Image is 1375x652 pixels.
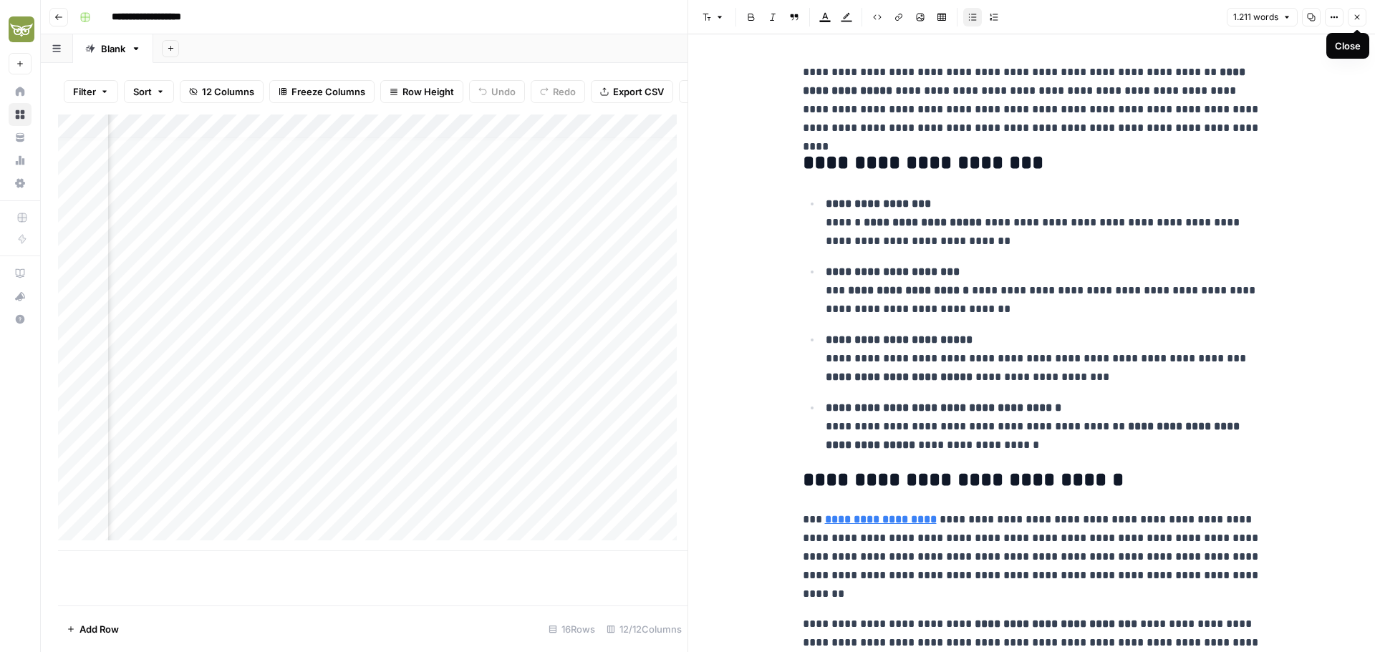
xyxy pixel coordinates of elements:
button: 12 Columns [180,80,264,103]
a: Settings [9,172,32,195]
div: 16 Rows [543,618,601,641]
img: Evergreen Media Logo [9,16,34,42]
div: Blank [101,42,125,56]
button: Export CSV [591,80,673,103]
a: Your Data [9,126,32,149]
div: 12/12 Columns [601,618,687,641]
button: Workspace: Evergreen Media [9,11,32,47]
button: Row Height [380,80,463,103]
span: Redo [553,84,576,99]
div: Close [1335,39,1361,53]
div: What's new? [9,286,31,307]
a: Blank [73,34,153,63]
span: 12 Columns [202,84,254,99]
button: Sort [124,80,174,103]
button: Add Row [58,618,127,641]
span: Export CSV [613,84,664,99]
span: Sort [133,84,152,99]
button: Redo [531,80,585,103]
button: 1.211 words [1227,8,1298,26]
span: 1.211 words [1233,11,1278,24]
a: Browse [9,103,32,126]
span: Row Height [402,84,454,99]
button: Filter [64,80,118,103]
button: Freeze Columns [269,80,375,103]
button: Undo [469,80,525,103]
span: Filter [73,84,96,99]
button: Help + Support [9,308,32,331]
span: Freeze Columns [291,84,365,99]
span: Add Row [79,622,119,636]
a: Home [9,80,32,103]
a: Usage [9,149,32,172]
a: AirOps Academy [9,262,32,285]
span: Undo [491,84,516,99]
button: What's new? [9,285,32,308]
